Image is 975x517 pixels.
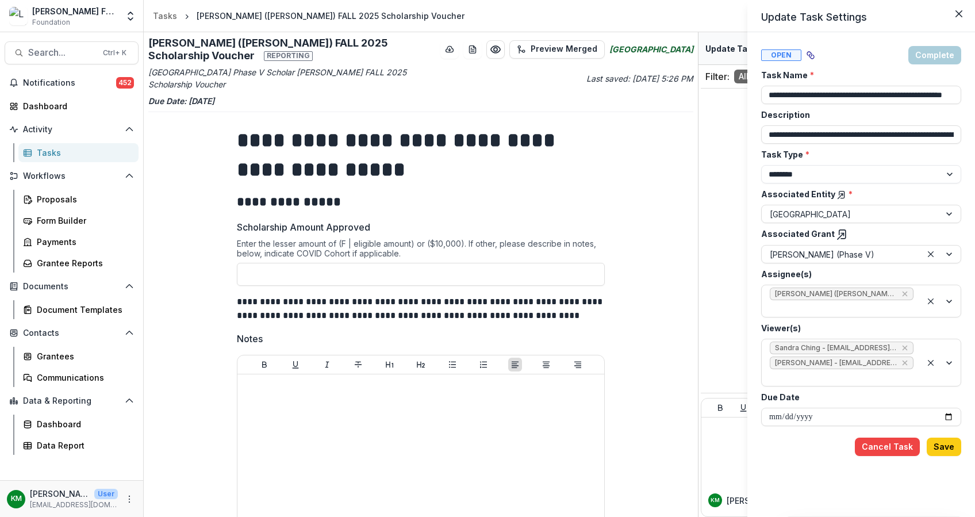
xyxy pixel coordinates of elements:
[761,228,954,240] label: Associated Grant
[761,49,801,61] span: Open
[927,438,961,456] button: Save
[761,391,954,403] label: Due Date
[908,46,961,64] button: Complete
[761,268,954,280] label: Assignee(s)
[924,247,938,261] div: Clear selected options
[761,188,954,200] label: Associated Entity
[900,288,909,300] div: Remove Javonda Asante (javonda.asante@shu.edu)
[900,342,909,354] div: Remove Sandra Ching - sching@lavellefund.org
[924,356,938,370] div: Clear selected options
[775,344,897,352] span: Sandra Ching - [EMAIL_ADDRESS][DOMAIN_NAME]
[761,148,954,160] label: Task Type
[950,5,968,23] button: Close
[761,322,954,334] label: Viewer(s)
[775,359,897,367] span: [PERSON_NAME] - [EMAIL_ADDRESS][DOMAIN_NAME]
[761,109,954,121] label: Description
[900,357,909,369] div: Remove Kate Morris - kmorris@lavellefund.org
[801,46,820,64] button: View dependent tasks
[924,294,938,308] div: Clear selected options
[761,69,954,81] label: Task Name
[855,438,920,456] button: Cancel Task
[775,290,897,298] span: [PERSON_NAME] ([PERSON_NAME][EMAIL_ADDRESS][PERSON_NAME][DOMAIN_NAME])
